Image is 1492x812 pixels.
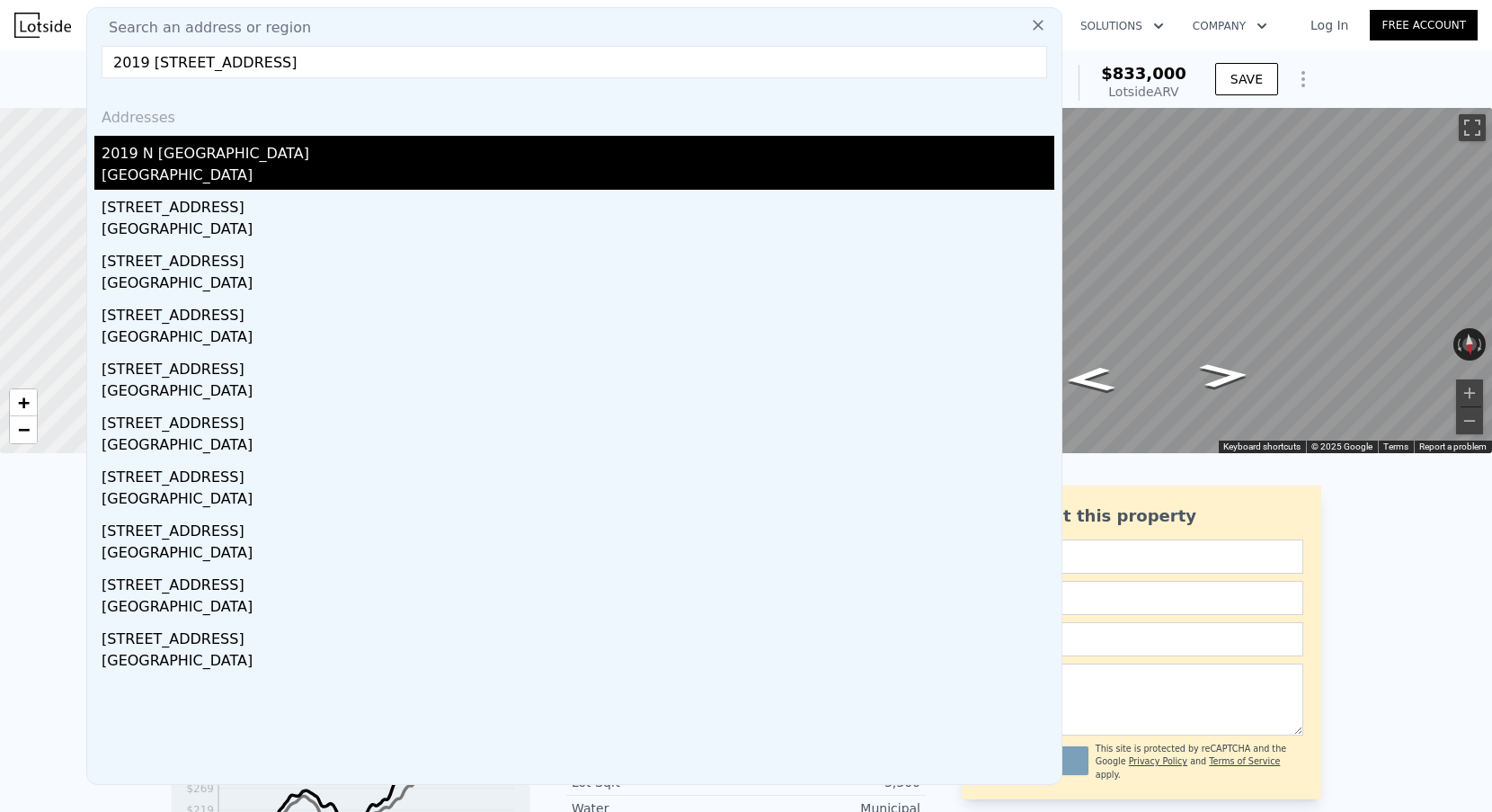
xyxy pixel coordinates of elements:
[1101,83,1186,101] div: Lotside ARV
[1419,442,1487,451] a: Report a problem
[1456,379,1483,406] button: Zoom in
[1096,743,1303,781] div: This site is protected by reCAPTCHA and the Google and apply.
[1044,361,1135,398] path: Go East, NE 113th St
[102,190,1054,219] div: [STREET_ADDRESS]
[94,93,1054,136] div: Addresses
[102,460,1054,488] div: [STREET_ADDRESS]
[102,596,1054,621] div: [GEOGRAPHIC_DATA]
[102,272,1054,298] div: [GEOGRAPHIC_DATA]
[102,621,1054,650] div: [STREET_ADDRESS]
[1215,63,1278,95] button: SAVE
[102,380,1054,406] div: [GEOGRAPHIC_DATA]
[1223,441,1301,453] button: Keyboard shortcuts
[1461,327,1479,361] button: Reset the view
[14,13,71,38] img: Lotside
[102,165,1054,190] div: [GEOGRAPHIC_DATA]
[980,540,1303,574] input: Name
[1178,10,1282,42] button: Company
[822,108,1492,453] div: Map
[102,244,1054,272] div: [STREET_ADDRESS]
[1101,64,1186,83] span: $833,000
[102,136,1054,165] div: 2019 N [GEOGRAPHIC_DATA]
[980,504,1303,529] div: Ask about this property
[102,219,1054,244] div: [GEOGRAPHIC_DATA]
[102,434,1054,460] div: [GEOGRAPHIC_DATA]
[1453,328,1463,361] button: Rotate counterclockwise
[102,542,1054,567] div: [GEOGRAPHIC_DATA]
[1129,756,1187,766] a: Privacy Policy
[102,326,1054,352] div: [GEOGRAPHIC_DATA]
[18,391,30,414] span: +
[980,581,1303,615] input: Email
[1209,756,1280,766] a: Terms of Service
[1179,357,1270,394] path: Go West, NE 113th St
[1311,442,1372,451] span: © 2025 Google
[980,622,1303,656] input: Phone
[1066,10,1178,42] button: Solutions
[102,513,1054,542] div: [STREET_ADDRESS]
[1289,16,1370,34] a: Log In
[102,488,1054,513] div: [GEOGRAPHIC_DATA]
[10,416,37,443] a: Zoom out
[186,782,214,795] tspan: $269
[102,567,1054,596] div: [STREET_ADDRESS]
[102,406,1054,434] div: [STREET_ADDRESS]
[1477,328,1487,361] button: Rotate clockwise
[1456,407,1483,434] button: Zoom out
[18,418,30,441] span: −
[10,389,37,416] a: Zoom in
[102,298,1054,326] div: [STREET_ADDRESS]
[102,46,1047,78] input: Enter an address, city, region, neighborhood or zip code
[102,650,1054,675] div: [GEOGRAPHIC_DATA]
[1459,114,1486,141] button: Toggle fullscreen view
[1285,61,1321,97] button: Show Options
[94,17,311,39] span: Search an address or region
[1383,442,1408,451] a: Terms (opens in new tab)
[1370,10,1478,40] a: Free Account
[822,108,1492,453] div: Street View
[102,352,1054,380] div: [STREET_ADDRESS]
